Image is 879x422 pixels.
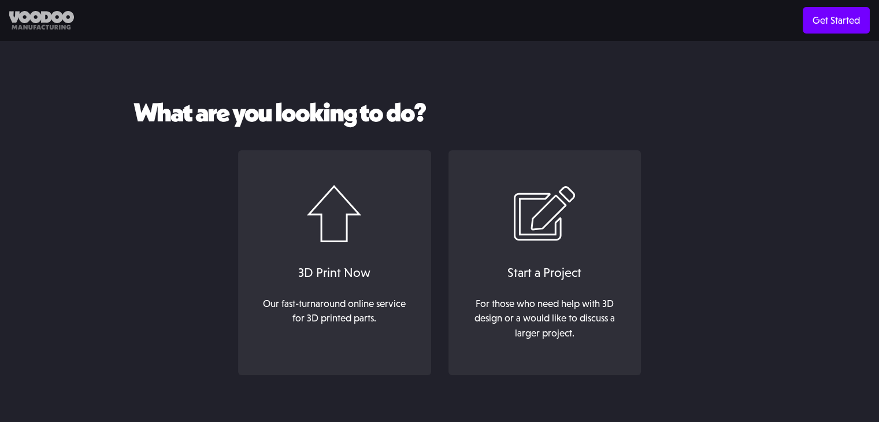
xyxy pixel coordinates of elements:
a: 3D Print NowOur fast-turnaround online service for 3D printed parts.‍ [238,150,431,376]
div: Start a Project [460,263,629,282]
a: Start a ProjectFor those who need help with 3D design or a would like to discuss a larger project. [448,150,641,376]
div: 3D Print Now [250,263,419,282]
div: Our fast-turnaround online service for 3D printed parts. ‍ [257,297,413,341]
h2: What are you looking to do? [133,98,746,127]
div: For those who need help with 3D design or a would like to discuss a larger project. [466,297,622,341]
img: Voodoo Manufacturing logo [9,11,74,30]
a: Get Started [803,7,870,34]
